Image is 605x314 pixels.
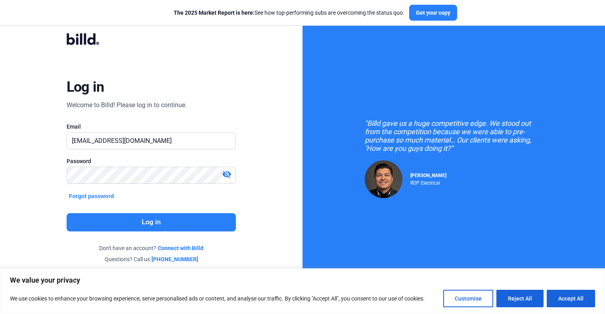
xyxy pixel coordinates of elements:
mat-icon: visibility_off [222,170,232,179]
button: Customise [443,290,493,307]
button: Reject All [496,290,544,307]
button: Log in [67,213,236,231]
button: Forgot password [67,192,117,200]
button: Get your copy [409,5,457,21]
span: The 2025 Market Report is here: [174,10,255,16]
div: See how top-performing subs are overcoming the status quo. [174,9,404,17]
span: [PERSON_NAME] [410,173,446,178]
a: [PHONE_NUMBER] [151,255,198,263]
div: Log in [67,78,104,96]
div: Welcome to Billd! Please log in to continue. [67,100,187,110]
div: Don't have an account? [67,244,236,252]
button: Accept All [547,290,595,307]
div: RDP Electrical [410,178,446,186]
div: Questions? Call us [67,255,236,263]
p: We use cookies to enhance your browsing experience, serve personalised ads or content, and analys... [10,294,425,303]
p: We value your privacy [10,275,595,285]
a: Connect with Billd [158,244,203,252]
div: Email [67,123,236,131]
div: Password [67,157,236,165]
div: "Billd gave us a huge competitive edge. We stood out from the competition because we were able to... [365,119,543,152]
img: Raul Pacheco [365,160,402,198]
